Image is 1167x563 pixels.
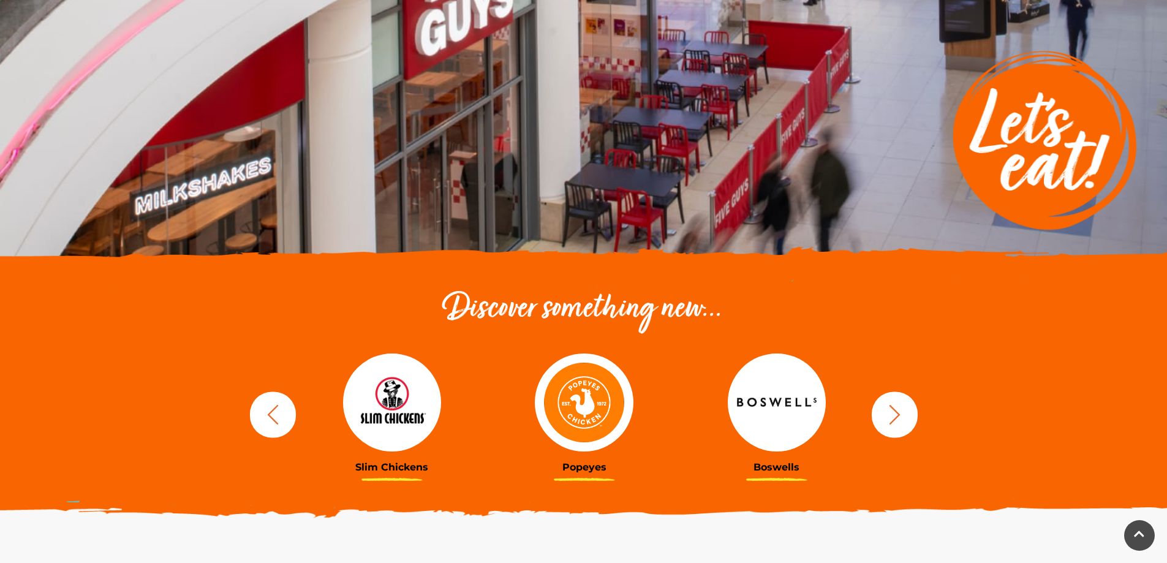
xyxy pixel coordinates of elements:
h3: Boswells [690,461,864,473]
h3: Popeyes [497,461,671,473]
h3: Slim Chickens [305,461,479,473]
a: Slim Chickens [305,353,479,473]
a: Popeyes [497,353,671,473]
a: Boswells [690,353,864,473]
h2: Discover something new... [244,290,924,329]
